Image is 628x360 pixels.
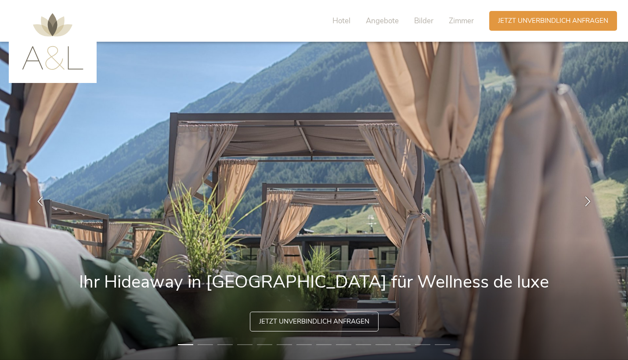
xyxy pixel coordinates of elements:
[22,13,83,70] img: AMONTI & LUNARIS Wellnessresort
[414,16,433,26] span: Bilder
[366,16,399,26] span: Angebote
[259,317,369,326] span: Jetzt unverbindlich anfragen
[332,16,350,26] span: Hotel
[498,16,608,25] span: Jetzt unverbindlich anfragen
[449,16,474,26] span: Zimmer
